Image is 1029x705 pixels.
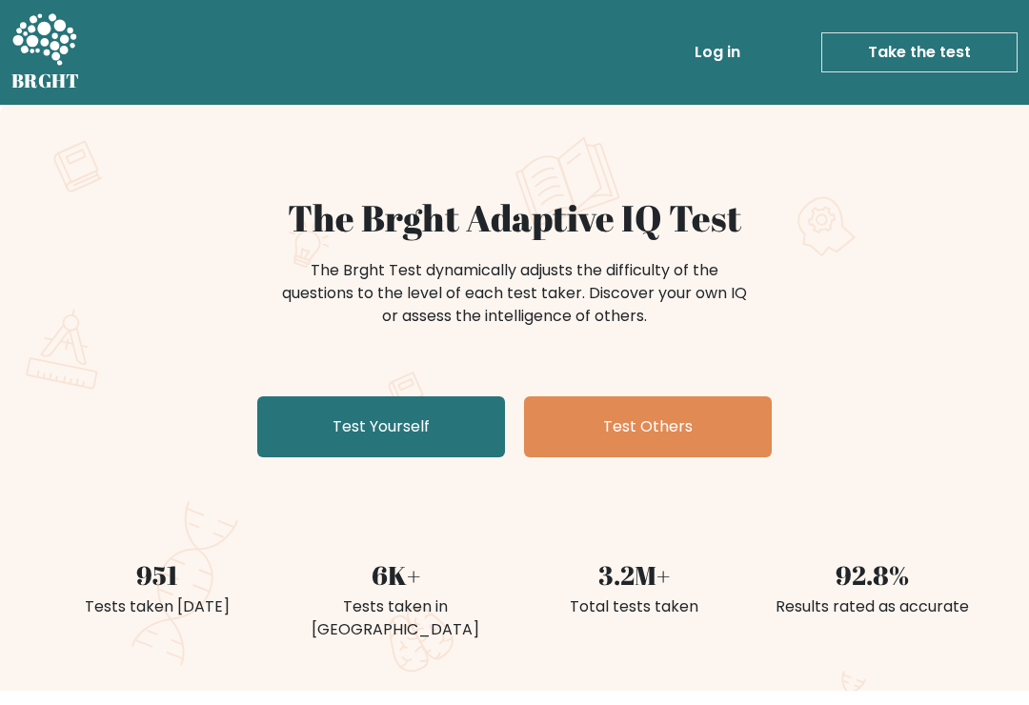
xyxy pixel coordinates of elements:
[288,556,503,595] div: 6K+
[11,8,80,97] a: BRGHT
[11,70,80,92] h5: BRGHT
[764,556,979,595] div: 92.8%
[526,595,741,618] div: Total tests taken
[50,595,265,618] div: Tests taken [DATE]
[50,556,265,595] div: 951
[276,259,753,328] div: The Brght Test dynamically adjusts the difficulty of the questions to the level of each test take...
[764,595,979,618] div: Results rated as accurate
[50,196,979,240] h1: The Brght Adaptive IQ Test
[687,33,748,71] a: Log in
[821,32,1018,72] a: Take the test
[257,396,505,457] a: Test Yourself
[524,396,772,457] a: Test Others
[288,595,503,641] div: Tests taken in [GEOGRAPHIC_DATA]
[526,556,741,595] div: 3.2M+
